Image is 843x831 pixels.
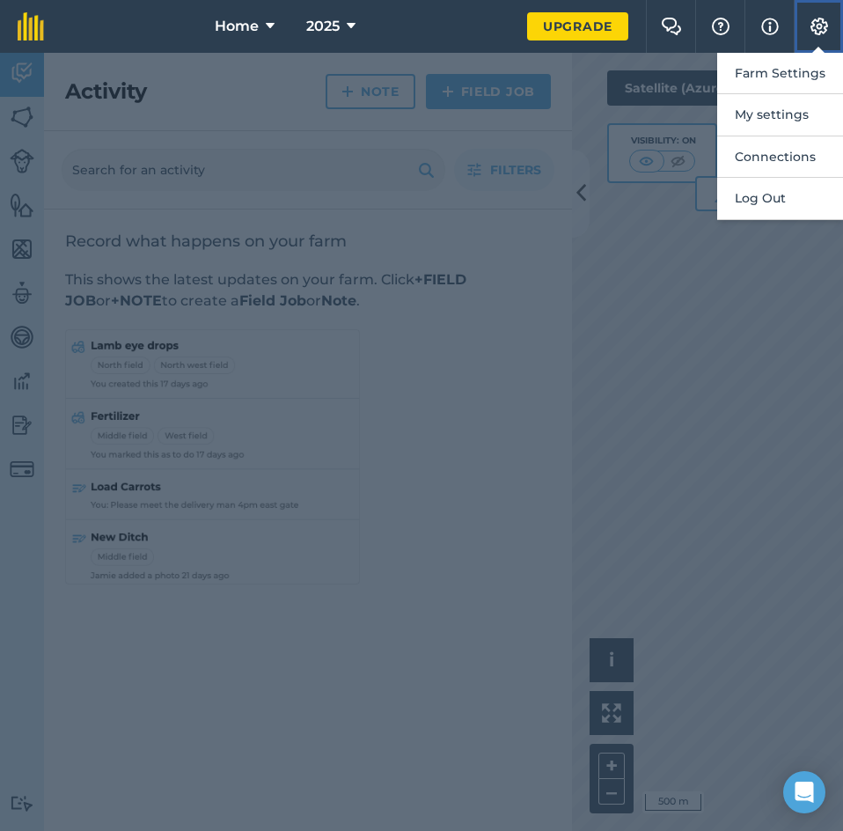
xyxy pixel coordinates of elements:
[710,18,731,35] img: A question mark icon
[809,18,830,35] img: A cog icon
[306,16,340,37] span: 2025
[717,136,843,178] button: Connections
[215,16,259,37] span: Home
[717,178,843,219] button: Log Out
[761,16,779,37] img: svg+xml;base64,PHN2ZyB4bWxucz0iaHR0cDovL3d3dy53My5vcmcvMjAwMC9zdmciIHdpZHRoPSIxNyIgaGVpZ2h0PSIxNy...
[783,771,825,813] div: Open Intercom Messenger
[527,12,628,40] a: Upgrade
[717,94,843,136] button: My settings
[18,12,44,40] img: fieldmargin Logo
[717,53,843,94] button: Farm Settings
[661,18,682,35] img: Two speech bubbles overlapping with the left bubble in the forefront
